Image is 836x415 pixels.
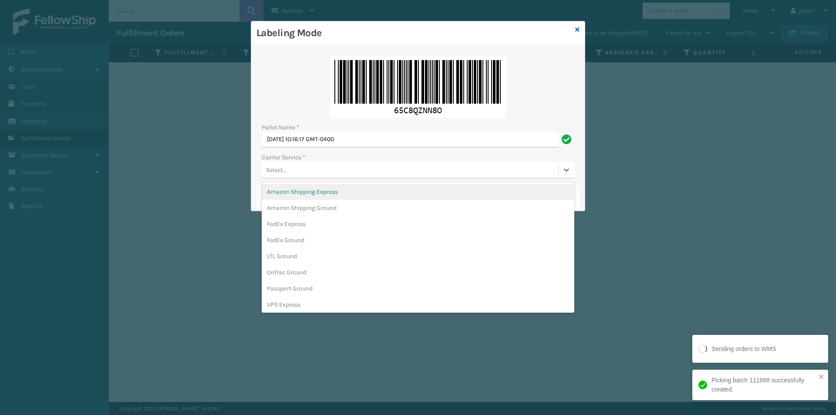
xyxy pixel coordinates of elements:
div: Picking batch 111688 successfully created. [711,376,816,394]
label: Carrier Service [262,153,305,162]
div: Sending orders to WMS [711,344,776,354]
div: UPS Express [262,297,574,313]
div: Passport Ground [262,280,574,297]
div: Amazon Shipping Express [262,184,574,200]
img: 5zN6aAAAAAZJREFUAwCVPCWfmc44PgAAAABJRU5ErkJggg== [330,56,506,118]
div: LTL Ground [262,248,574,264]
div: Select... [266,165,287,175]
button: close [819,373,825,381]
div: OnTrac Ground [262,264,574,280]
div: Amazon Shipping Ground [262,200,574,216]
div: FedEx Ground [262,232,574,248]
label: Pallet Name [262,123,299,132]
h3: Labeling Mode [256,27,572,40]
div: FedEx Express [262,216,574,232]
